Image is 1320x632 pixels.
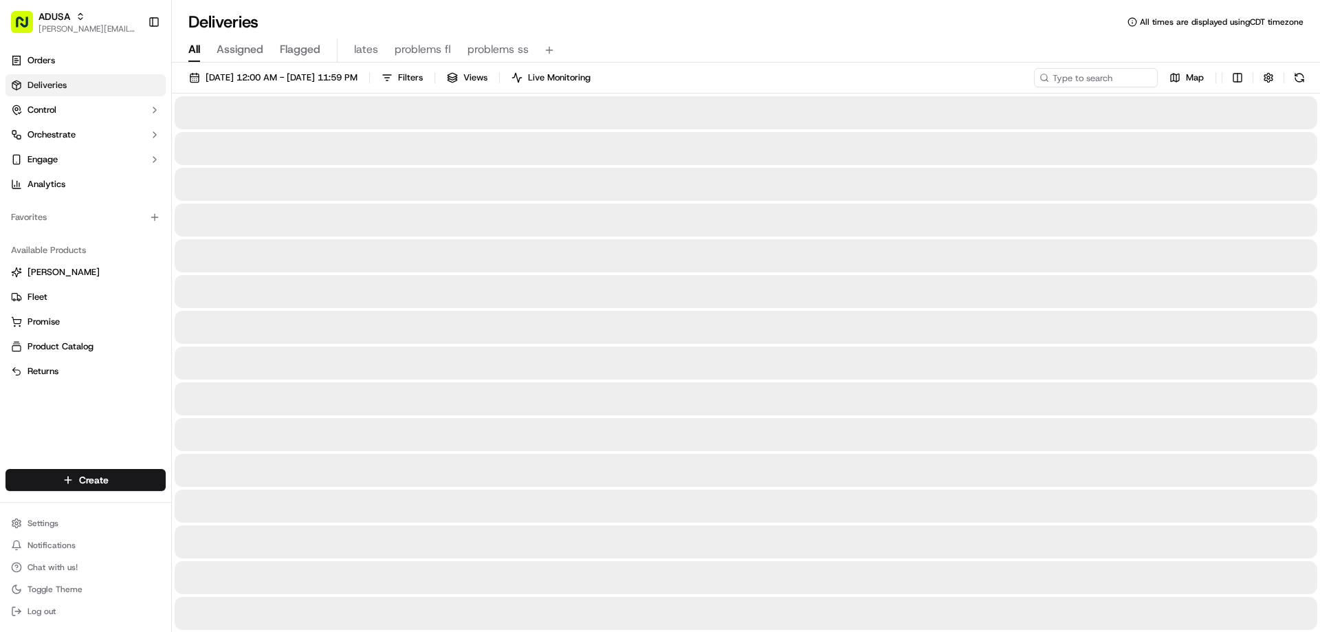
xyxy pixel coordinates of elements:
span: Filters [398,72,423,84]
button: Toggle Theme [5,580,166,599]
button: Chat with us! [5,558,166,577]
button: ADUSA [38,10,70,23]
button: [DATE] 12:00 AM - [DATE] 11:59 PM [183,68,364,87]
button: Orchestrate [5,124,166,146]
button: Log out [5,602,166,621]
span: [DATE] 12:00 AM - [DATE] 11:59 PM [206,72,357,84]
span: Control [27,104,56,116]
span: Settings [27,518,58,529]
span: All times are displayed using CDT timezone [1140,17,1303,28]
span: Views [463,72,487,84]
span: problems ss [467,41,529,58]
button: Fleet [5,286,166,308]
button: Engage [5,149,166,171]
button: Filters [375,68,429,87]
button: Control [5,99,166,121]
span: Toggle Theme [27,584,82,595]
span: [PERSON_NAME] [27,266,100,279]
button: Settings [5,514,166,533]
a: Fleet [11,291,160,303]
button: Notifications [5,536,166,555]
span: Deliveries [27,79,67,91]
span: Chat with us! [27,562,78,573]
input: Type to search [1034,68,1158,87]
button: Live Monitoring [505,68,597,87]
div: Available Products [5,239,166,261]
span: Analytics [27,178,65,190]
a: Promise [11,316,160,328]
span: Orchestrate [27,129,76,141]
a: Orders [5,50,166,72]
span: Assigned [217,41,263,58]
button: Views [441,68,494,87]
span: Log out [27,606,56,617]
span: Live Monitoring [528,72,591,84]
span: Create [79,473,109,487]
a: Product Catalog [11,340,160,353]
a: [PERSON_NAME] [11,266,160,279]
button: ADUSA[PERSON_NAME][EMAIL_ADDRESS][PERSON_NAME][DOMAIN_NAME] [5,6,142,39]
span: Returns [27,365,58,378]
a: Analytics [5,173,166,195]
span: lates [354,41,378,58]
span: Product Catalog [27,340,93,353]
span: problems fl [395,41,451,58]
button: Create [5,469,166,491]
button: Map [1163,68,1210,87]
button: Returns [5,360,166,382]
span: Orders [27,54,55,67]
div: Favorites [5,206,166,228]
button: Product Catalog [5,336,166,358]
span: Notifications [27,540,76,551]
button: [PERSON_NAME] [5,261,166,283]
span: Map [1186,72,1204,84]
span: Fleet [27,291,47,303]
h1: Deliveries [188,11,258,33]
a: Deliveries [5,74,166,96]
span: All [188,41,200,58]
span: Promise [27,316,60,328]
button: Refresh [1290,68,1309,87]
span: Engage [27,153,58,166]
button: [PERSON_NAME][EMAIL_ADDRESS][PERSON_NAME][DOMAIN_NAME] [38,23,137,34]
span: Flagged [280,41,320,58]
a: Returns [11,365,160,378]
button: Promise [5,311,166,333]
